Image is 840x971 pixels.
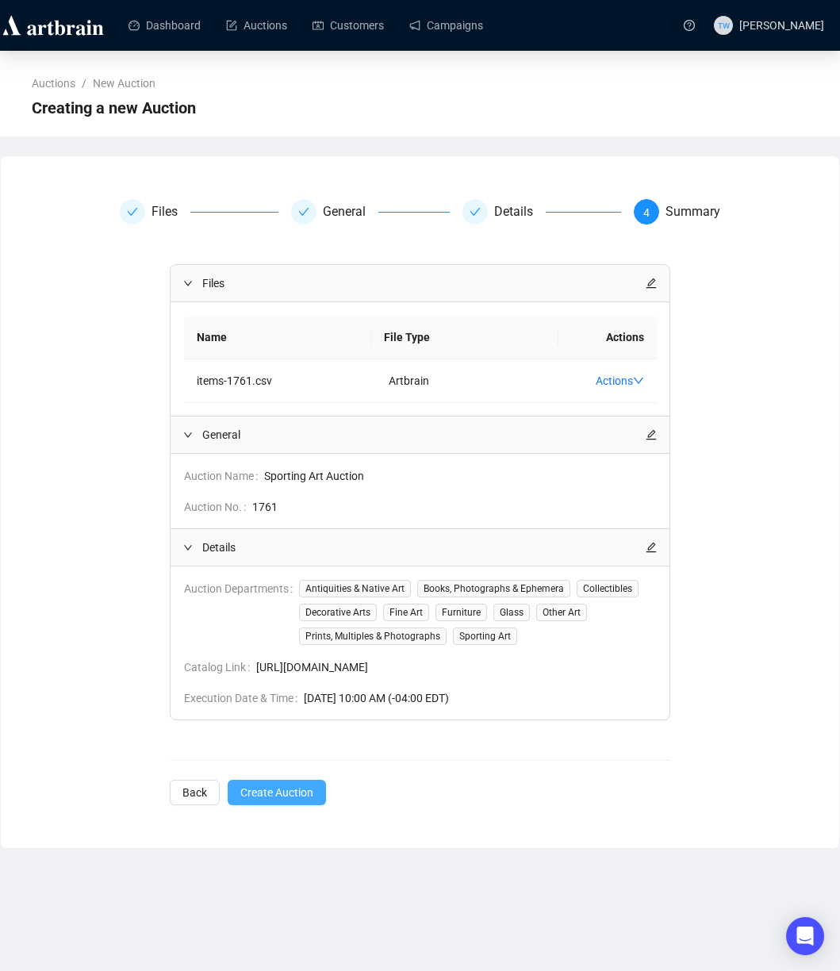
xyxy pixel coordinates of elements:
div: Details [462,199,621,225]
button: Create Auction [228,780,326,805]
a: Auctions [226,5,287,46]
span: Books, Photographs & Ephemera [417,580,570,597]
span: edit [646,429,657,440]
span: Decorative Arts [299,604,377,621]
span: 1761 [252,498,657,516]
div: Summary [665,199,720,225]
span: Execution Date & Time [184,689,304,707]
th: Actions [558,316,656,359]
span: expanded [183,543,193,552]
span: Auction No. [184,498,252,516]
span: check [470,206,481,217]
div: Filesedit [171,265,669,301]
span: down [633,375,644,386]
a: Auctions [29,75,79,92]
div: General [323,199,378,225]
span: Glass [493,604,530,621]
span: Fine Art [383,604,429,621]
span: Auction Departments [184,580,299,645]
span: Creating a new Auction [32,95,196,121]
span: Catalog Link [184,658,256,676]
div: Files [120,199,278,225]
div: Details [494,199,546,225]
span: Collectibles [577,580,639,597]
span: Artbrain [389,374,429,387]
div: Generaledit [171,416,669,453]
a: Campaigns [409,5,483,46]
a: Dashboard [128,5,201,46]
span: Create Auction [240,784,313,801]
span: TW [718,18,730,31]
span: [PERSON_NAME] [739,19,824,32]
div: Files [152,199,190,225]
td: items-1761.csv [184,359,376,403]
span: [URL][DOMAIN_NAME] [256,658,657,676]
span: Antiquities & Native Art [299,580,411,597]
span: Details [202,539,646,556]
li: / [82,75,86,92]
span: expanded [183,430,193,439]
span: Files [202,274,646,292]
a: Customers [313,5,384,46]
span: Other Art [536,604,587,621]
a: Actions [596,374,644,387]
th: File Type [371,316,558,359]
span: check [127,206,138,217]
span: [DATE] 10:00 AM (-04:00 EDT) [304,689,657,707]
a: New Auction [90,75,159,92]
span: check [298,206,309,217]
span: Back [182,784,207,801]
span: Prints, Multiples & Photographs [299,628,447,645]
span: 4 [643,206,650,219]
span: edit [646,278,657,289]
span: Sporting Art Auction [264,467,657,485]
div: 4Summary [634,199,720,225]
span: General [202,426,646,443]
span: question-circle [684,20,695,31]
span: Sporting Art [453,628,517,645]
button: Back [170,780,220,805]
span: Auction Name [184,467,264,485]
div: Open Intercom Messenger [786,917,824,955]
span: expanded [183,278,193,288]
span: Furniture [435,604,487,621]
span: edit [646,542,657,553]
th: Name [184,316,371,359]
div: Detailsedit [171,529,669,566]
div: General [291,199,450,225]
